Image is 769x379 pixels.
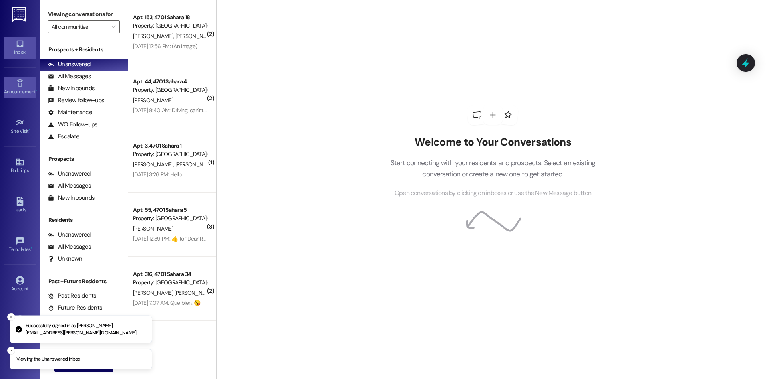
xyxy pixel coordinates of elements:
[48,60,91,69] div: Unanswered
[48,132,79,141] div: Escalate
[175,32,215,40] span: [PERSON_NAME]
[395,188,591,198] span: Open conversations by clicking on inboxes or use the New Message button
[31,245,32,251] span: •
[48,120,97,129] div: WO Follow-ups
[48,96,104,105] div: Review follow-ups
[4,195,36,216] a: Leads
[133,214,207,223] div: Property: [GEOGRAPHIC_DATA] (4023)
[133,97,173,104] span: [PERSON_NAME]
[133,150,207,158] div: Property: [GEOGRAPHIC_DATA] (4023)
[133,161,175,168] span: [PERSON_NAME]
[48,182,91,190] div: All Messages
[175,161,215,168] span: [PERSON_NAME]
[48,255,82,263] div: Unknown
[48,231,91,239] div: Unanswered
[133,225,173,232] span: [PERSON_NAME]
[378,136,607,149] h2: Welcome to Your Conversations
[48,292,97,300] div: Past Residents
[4,274,36,295] a: Account
[48,72,91,81] div: All Messages
[48,108,92,117] div: Maintenance
[48,243,91,251] div: All Messages
[133,278,207,287] div: Property: [GEOGRAPHIC_DATA] (4023)
[133,289,217,296] span: [PERSON_NAME] [PERSON_NAME]
[4,116,36,138] a: Site Visit •
[48,84,95,93] div: New Inbounds
[111,24,115,30] i: 
[48,8,120,20] label: Viewing conversations for
[4,234,36,256] a: Templates •
[40,155,128,163] div: Prospects
[133,107,280,114] div: [DATE] 8:40 AM: Driving, can't text. Sent from MY ROGUE SPORT
[16,356,80,363] p: Viewing the Unanswered inbox
[12,7,28,22] img: ResiDesk Logo
[52,20,107,33] input: All communities
[26,322,145,336] p: Successfully signed in as [PERSON_NAME][EMAIL_ADDRESS][PERSON_NAME][DOMAIN_NAME]
[7,313,15,321] button: Close toast
[133,299,200,306] div: [DATE] 7:07 AM: Que bien. 😘
[48,304,102,312] div: Future Residents
[4,37,36,59] a: Inbox
[36,88,37,93] span: •
[133,22,207,30] div: Property: [GEOGRAPHIC_DATA] (4023)
[133,32,175,40] span: [PERSON_NAME]
[133,171,181,178] div: [DATE] 3:26 PM: Hello
[133,206,207,214] div: Apt. 55, 4701 Sahara 5
[133,43,197,50] div: [DATE] 12:56 PM: (An Image)
[378,157,607,180] p: Start connecting with your residents and prospects. Select an existing conversation or create a n...
[133,77,207,86] div: Apt. 44, 4701 Sahara 4
[133,270,207,278] div: Apt. 316, 4701 Sahara 34
[40,277,128,286] div: Past + Future Residents
[48,194,95,202] div: New Inbounds
[133,13,207,22] div: Apt. 153, 4701 Sahara 18
[40,45,128,54] div: Prospects + Residents
[4,155,36,177] a: Buildings
[4,313,36,334] a: Support
[7,347,15,355] button: Close toast
[133,86,207,94] div: Property: [GEOGRAPHIC_DATA] (4023)
[29,127,30,133] span: •
[133,142,207,150] div: Apt. 3, 4701 Sahara 1
[48,170,91,178] div: Unanswered
[40,216,128,224] div: Residents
